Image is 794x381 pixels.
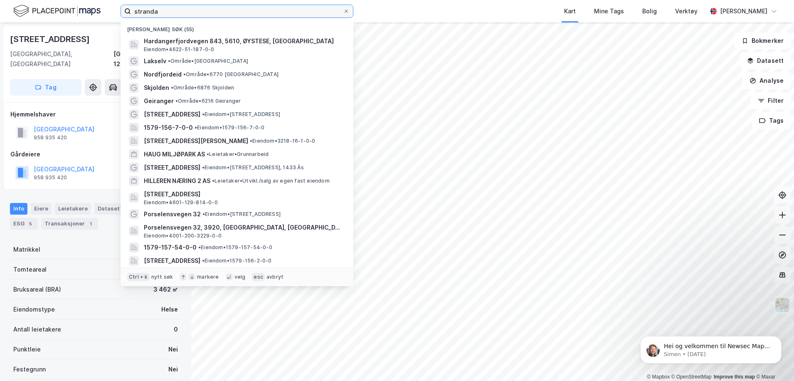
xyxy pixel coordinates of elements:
[234,274,246,280] div: velg
[127,273,150,281] div: Ctrl + k
[144,36,343,46] span: Hardangerfjordvegen 843, 5610, ØYSTESE, [GEOGRAPHIC_DATA]
[647,374,670,380] a: Mapbox
[197,274,219,280] div: markere
[10,32,91,46] div: [STREET_ADDRESS]
[34,134,67,141] div: 958 935 420
[266,274,284,280] div: avbryt
[55,203,91,215] div: Leietakere
[202,257,272,264] span: Eiendom • 1579-156-2-0-0
[202,111,280,118] span: Eiendom • [STREET_ADDRESS]
[34,174,67,181] div: 958 935 420
[714,374,755,380] a: Improve this map
[131,5,343,17] input: Søk på adresse, matrikkel, gårdeiere, leietakere eller personer
[168,58,248,64] span: Område • [GEOGRAPHIC_DATA]
[207,151,269,158] span: Leietaker • Grunnarbeid
[144,199,218,206] span: Eiendom • 4601-129-814-0-0
[151,274,173,280] div: nytt søk
[31,203,52,215] div: Eiere
[171,84,173,91] span: •
[195,124,197,131] span: •
[13,4,101,18] img: logo.f888ab2527a4732fd821a326f86c7f29.svg
[144,83,169,93] span: Skjolden
[13,304,55,314] div: Eiendomstype
[144,96,174,106] span: Geiranger
[144,109,200,119] span: [STREET_ADDRESS]
[168,58,170,64] span: •
[13,265,47,275] div: Tomteareal
[113,49,181,69] div: [GEOGRAPHIC_DATA], 128/9
[144,136,248,146] span: [STREET_ADDRESS][PERSON_NAME]
[144,69,182,79] span: Nordfjordeid
[740,52,791,69] button: Datasett
[250,138,252,144] span: •
[183,71,186,77] span: •
[175,98,178,104] span: •
[144,149,205,159] span: HAUG MILJØPARK AS
[752,112,791,129] button: Tags
[642,6,657,16] div: Bolig
[675,6,698,16] div: Verktøy
[144,233,222,239] span: Eiendom • 4001-200-3229-0-0
[202,164,205,171] span: •
[183,71,279,78] span: Område • 6770 [GEOGRAPHIC_DATA]
[628,319,794,377] iframe: Intercom notifications message
[144,223,343,233] span: Porselensvegen 32, 3920, [GEOGRAPHIC_DATA], [GEOGRAPHIC_DATA]
[774,297,790,313] img: Z
[10,149,181,159] div: Gårdeiere
[198,244,272,251] span: Eiendom • 1579-157-54-0-0
[10,218,38,230] div: ESG
[10,49,113,69] div: [GEOGRAPHIC_DATA], [GEOGRAPHIC_DATA]
[168,344,178,354] div: Nei
[10,79,81,96] button: Tag
[212,178,215,184] span: •
[594,6,624,16] div: Mine Tags
[174,324,178,334] div: 0
[202,211,205,217] span: •
[171,84,234,91] span: Område • 6876 Skjolden
[202,164,304,171] span: Eiendom • [STREET_ADDRESS], 1433 Ås
[207,151,209,157] span: •
[195,124,265,131] span: Eiendom • 1579-156-7-0-0
[144,256,200,266] span: [STREET_ADDRESS]
[252,273,265,281] div: esc
[13,285,61,294] div: Bruksareal (BRA)
[161,304,178,314] div: Helse
[26,220,35,228] div: 5
[144,46,215,53] span: Eiendom • 4622-51-187-0-0
[202,111,205,117] span: •
[94,203,136,215] div: Datasett
[671,374,712,380] a: OpenStreetMap
[10,109,181,119] div: Hjemmelshaver
[144,163,200,173] span: [STREET_ADDRESS]
[751,92,791,109] button: Filter
[735,32,791,49] button: Bokmerker
[144,176,210,186] span: HILLEREN NÆRING 2 AS
[41,218,98,230] div: Transaksjoner
[198,244,201,250] span: •
[86,220,95,228] div: 1
[742,72,791,89] button: Analyse
[175,98,241,104] span: Område • 6216 Geiranger
[144,209,201,219] span: Porselensvegen 32
[13,324,61,334] div: Antall leietakere
[13,344,41,354] div: Punktleie
[10,203,27,215] div: Info
[144,242,197,252] span: 1579-157-54-0-0
[202,257,205,264] span: •
[168,364,178,374] div: Nei
[13,364,46,374] div: Festegrunn
[720,6,767,16] div: [PERSON_NAME]
[144,189,343,199] span: [STREET_ADDRESS]
[144,123,193,133] span: 1579-156-7-0-0
[121,20,353,35] div: [PERSON_NAME] søk (55)
[564,6,576,16] div: Kart
[13,245,40,255] div: Matrikkel
[144,56,166,66] span: Lakselv
[212,178,330,184] span: Leietaker • Utvikl./salg av egen fast eiendom
[202,211,281,218] span: Eiendom • [STREET_ADDRESS]
[153,285,178,294] div: 3 462 ㎡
